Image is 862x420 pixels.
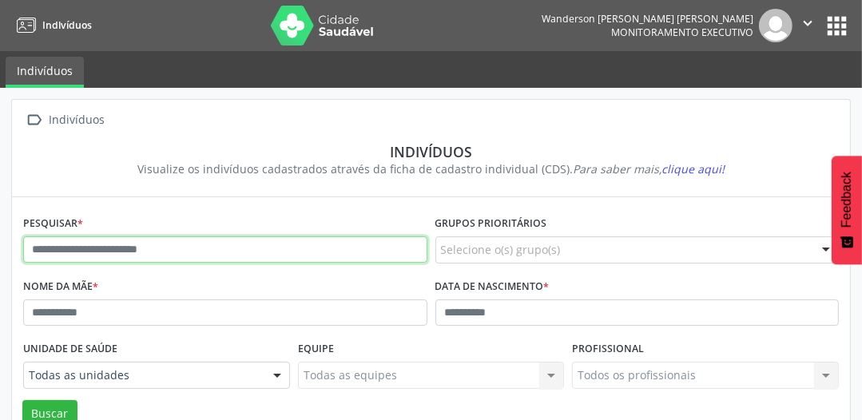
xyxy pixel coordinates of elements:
span: Monitoramento Executivo [611,26,753,39]
i: Para saber mais, [573,161,725,176]
a: Indivíduos [6,57,84,88]
div: Indivíduos [46,109,108,132]
div: Wanderson [PERSON_NAME] [PERSON_NAME] [542,12,753,26]
label: Pesquisar [23,212,83,236]
label: Data de nascimento [435,275,550,299]
i:  [23,109,46,132]
div: Indivíduos [34,143,828,160]
span: Selecione o(s) grupo(s) [441,241,561,258]
div: Visualize os indivíduos cadastrados através da ficha de cadastro individual (CDS). [34,160,828,177]
a:  Indivíduos [23,109,108,132]
button: Feedback - Mostrar pesquisa [832,156,862,264]
button:  [792,9,823,42]
label: Nome da mãe [23,275,98,299]
span: Indivíduos [42,18,92,32]
label: Profissional [572,337,644,362]
label: Unidade de saúde [23,337,117,362]
span: Todas as unidades [29,367,257,383]
label: Equipe [298,337,334,362]
button: apps [823,12,851,40]
i:  [799,14,816,32]
a: Indivíduos [11,12,92,38]
span: clique aqui! [661,161,725,176]
img: img [759,9,792,42]
span: Feedback [840,172,854,228]
label: Grupos prioritários [435,212,547,236]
